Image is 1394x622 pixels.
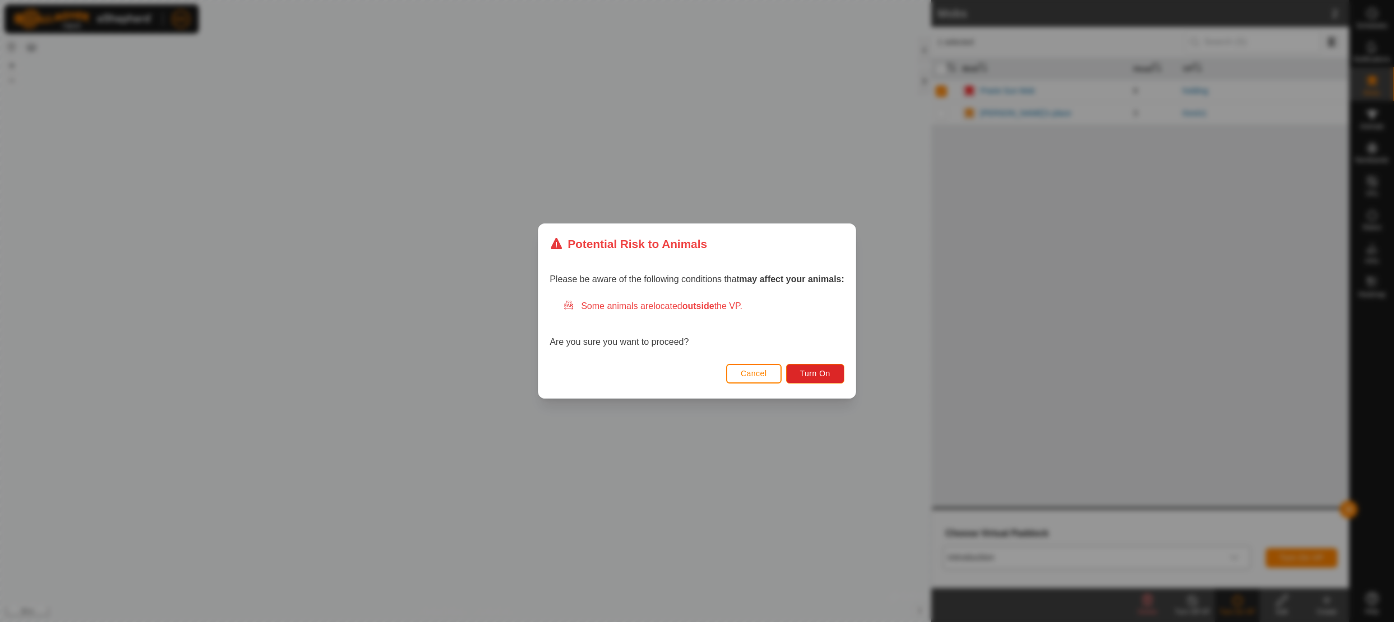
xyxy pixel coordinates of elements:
[550,300,844,349] div: Are you sure you want to proceed?
[726,364,782,384] button: Cancel
[739,274,844,284] strong: may affect your animals:
[550,235,707,252] div: Potential Risk to Animals
[550,274,844,284] span: Please be aware of the following conditions that
[653,301,742,311] span: located the VP.
[786,364,844,384] button: Turn On
[800,369,830,378] span: Turn On
[563,300,844,313] div: Some animals are
[682,301,714,311] strong: outside
[741,369,767,378] span: Cancel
